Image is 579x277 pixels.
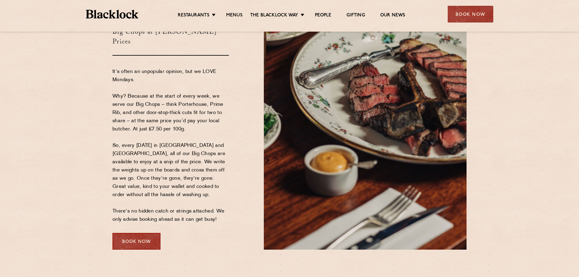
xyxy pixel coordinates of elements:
[112,233,160,250] div: Book Now
[112,68,229,224] p: It's often an unpopular opinion, but we LOVE Mondays. Why? Because at the start of every week, we...
[346,12,365,19] a: Gifting
[380,12,405,19] a: Our News
[250,12,298,19] a: The Blacklock Way
[226,12,243,19] a: Menus
[112,18,229,56] h3: Big Chops at [PERSON_NAME] Prices
[86,10,139,19] img: BL_Textured_Logo-footer-cropped.svg
[315,12,331,19] a: People
[448,6,493,23] div: Book Now
[178,12,209,19] a: Restaurants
